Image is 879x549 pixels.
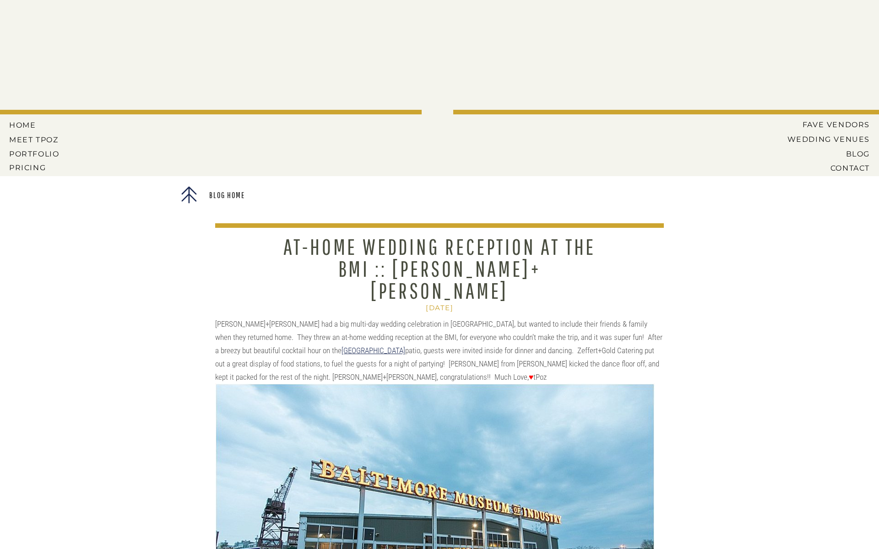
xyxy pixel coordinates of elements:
a: [GEOGRAPHIC_DATA] [342,346,405,355]
span: ♥ [529,372,533,382]
a: BLOG [780,150,870,158]
a: CONTACT [798,164,870,172]
a: Pricing [9,163,61,172]
a: Fave Vendors [795,120,870,129]
h2: [DATE] [359,304,520,312]
a: MEET tPoz [9,135,59,144]
a: Wedding Venues [773,135,870,143]
a: PORTFOLIO [9,150,61,158]
h1: At-Home Wedding Reception at the BMI :: [PERSON_NAME]+[PERSON_NAME] [274,236,605,301]
a: HOME [9,121,50,129]
a: Blog Home [198,191,256,201]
